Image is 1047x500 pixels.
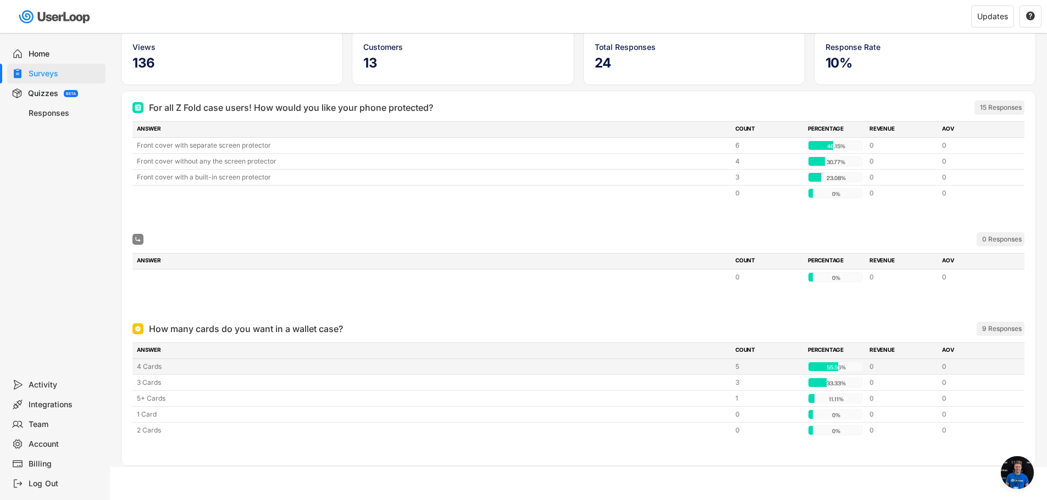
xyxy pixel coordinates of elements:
[811,426,861,436] div: 0%
[869,346,935,356] div: REVENUE
[811,173,861,183] div: 23.08%
[137,141,729,150] div: Front cover with separate screen protector
[735,272,801,282] div: 0
[735,409,801,419] div: 0
[982,324,1022,333] div: 9 Responses
[942,141,1008,150] div: 0
[135,325,141,332] img: Single Select
[29,108,101,119] div: Responses
[811,189,861,199] div: 0%
[735,394,801,403] div: 1
[811,394,861,404] div: 11.11%
[811,157,861,167] div: 30.77%
[135,104,141,111] img: Multi Select
[942,346,1008,356] div: AOV
[942,425,1008,435] div: 0
[942,256,1008,266] div: AOV
[942,172,1008,182] div: 0
[869,378,935,387] div: 0
[869,156,935,166] div: 0
[869,188,935,198] div: 0
[137,172,729,182] div: Front cover with a built-in screen protector
[29,459,101,469] div: Billing
[132,55,331,71] h5: 136
[869,125,935,134] div: REVENUE
[137,425,729,435] div: 2 Cards
[942,394,1008,403] div: 0
[869,272,935,282] div: 0
[869,256,935,266] div: REVENUE
[811,362,861,372] div: 55.56%
[942,188,1008,198] div: 0
[29,400,101,410] div: Integrations
[29,380,101,390] div: Activity
[942,272,1008,282] div: 0
[735,256,801,266] div: COUNT
[869,141,935,150] div: 0
[66,92,76,95] div: BETA
[808,125,863,134] div: PERCENTAGE
[735,156,801,166] div: 4
[811,273,861,283] div: 0%
[149,322,343,335] div: How many cards do you want in a wallet case?
[735,346,801,356] div: COUNT
[595,41,794,53] div: Total Responses
[137,125,729,134] div: ANSWER
[869,425,935,435] div: 0
[811,378,861,388] div: 33.33%
[808,256,863,266] div: PERCENTAGE
[735,362,801,372] div: 5
[149,101,433,114] div: For all Z Fold case users! How would you like your phone protected?
[811,141,861,151] div: 46.15%
[826,55,1024,71] h5: 10%
[595,55,794,71] h5: 24
[29,479,101,489] div: Log Out
[1001,456,1034,489] div: Open chat
[137,256,729,266] div: ANSWER
[869,394,935,403] div: 0
[1026,11,1035,21] text: 
[16,5,94,28] img: userloop-logo-01.svg
[869,362,935,372] div: 0
[1026,12,1035,21] button: 
[980,103,1022,112] div: 15 Responses
[735,378,801,387] div: 3
[132,41,331,53] div: Views
[982,235,1022,244] div: 0 Responses
[28,88,58,99] div: Quizzes
[137,409,729,419] div: 1 Card
[135,236,141,243] img: Multi Select
[942,156,1008,166] div: 0
[137,362,729,372] div: 4 Cards
[363,55,562,71] h5: 13
[137,156,729,166] div: Front cover without any the screen protector
[735,125,801,134] div: COUNT
[869,409,935,419] div: 0
[869,172,935,182] div: 0
[942,409,1008,419] div: 0
[735,172,801,182] div: 3
[942,362,1008,372] div: 0
[977,13,1008,20] div: Updates
[137,394,729,403] div: 5+ Cards
[29,439,101,450] div: Account
[942,378,1008,387] div: 0
[735,188,801,198] div: 0
[137,378,729,387] div: 3 Cards
[942,125,1008,134] div: AOV
[29,49,101,59] div: Home
[811,410,861,420] div: 0%
[29,69,101,79] div: Surveys
[137,346,729,356] div: ANSWER
[808,346,863,356] div: PERCENTAGE
[735,425,801,435] div: 0
[29,419,101,430] div: Team
[735,141,801,150] div: 6
[363,41,562,53] div: Customers
[826,41,1024,53] div: Response Rate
